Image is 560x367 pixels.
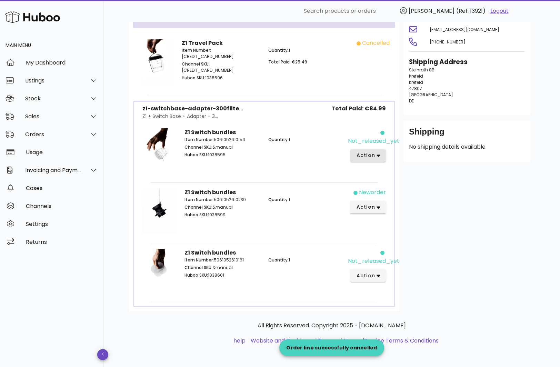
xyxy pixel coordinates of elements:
strong: Z1 Travel Pack [182,39,223,47]
img: Product Image [142,128,176,173]
span: action [356,272,375,279]
p: 1038596 [182,75,260,81]
p: 1 [268,47,347,53]
div: Cases [26,185,98,191]
strong: Z1 Switch bundles [184,249,236,257]
div: Returns [26,239,98,245]
a: Website and Dashboard Terms of Use [251,337,354,345]
li: and [248,337,439,345]
span: [PERSON_NAME] [409,7,454,15]
p: 1038599 [184,212,260,218]
span: Quantity: [268,137,289,142]
div: My Dashboard [26,59,98,66]
img: Product Image [139,39,173,86]
div: z1-switchbase-adapter-300filte... [142,105,243,113]
h3: Shipping Address [409,57,525,67]
div: Order line successfully cancelled [279,344,384,351]
span: Total Paid: €84.99 [331,105,386,113]
span: action [356,204,375,211]
div: not_released_yet [348,257,399,265]
strong: Z1 Switch bundles [184,188,236,196]
span: Channel SKU: [184,144,212,150]
span: Item Number: [184,197,214,202]
div: Sales [25,113,81,120]
p: &manual [184,204,260,210]
p: &manual [184,144,260,150]
div: Settings [26,221,98,227]
span: Krefeld [409,73,423,79]
span: 47807 [409,86,422,91]
a: help [233,337,246,345]
div: Listings [25,77,81,84]
span: Total Paid: €25.49 [268,59,307,65]
span: Quantity: [268,47,289,53]
div: cancelled [362,39,390,47]
button: action [350,201,386,214]
span: Huboo SKU: [182,75,205,81]
div: Channels [26,203,98,209]
p: All Rights Reserved. Copyright 2025 - [DOMAIN_NAME] [134,321,529,330]
p: 5061052610154 [184,137,260,143]
div: Orders [25,131,81,138]
strong: Z1 Switch bundles [184,128,236,136]
div: Invoicing and Payments [25,167,81,173]
span: Quantity: [268,197,289,202]
span: Huboo SKU: [184,272,208,278]
span: Channel SKU: [184,204,212,210]
span: Quantity: [268,257,289,263]
span: Item Number: [182,47,211,53]
span: Huboo SKU: [184,152,208,158]
span: Item Number: [184,137,214,142]
p: 1 [268,257,344,263]
a: Service Terms & Conditions [364,337,439,345]
div: neworder [359,188,386,197]
a: Logout [490,7,509,15]
button: action [350,149,386,162]
div: Shipping [409,126,525,143]
p: [CREDIT_CARD_NUMBER] [182,61,260,73]
p: 1 [268,137,344,143]
span: Channel SKU: [182,61,210,67]
span: DE [409,98,414,104]
span: Huboo SKU: [184,212,208,218]
span: Channel SKU: [184,265,212,270]
button: action [350,269,386,282]
div: Usage [26,149,98,156]
img: Product Image [142,188,176,233]
p: 1038595 [184,152,260,158]
span: action [356,152,375,159]
span: (Ref: 13921) [456,7,486,15]
span: Steinrath 8B [409,67,434,73]
span: Item Number: [184,257,214,263]
div: not_released_yet [348,137,399,145]
p: [CREDIT_CARD_NUMBER] [182,47,260,60]
p: 1 [268,197,344,203]
span: [PHONE_NUMBER] [430,39,466,45]
p: 5061052610161 [184,257,260,263]
div: Z1 + Switch Base + Adapter + 3... [142,113,243,120]
div: Stock [25,95,81,102]
span: [EMAIL_ADDRESS][DOMAIN_NAME] [430,27,499,32]
img: Product Image [142,249,176,294]
p: 5061052610239 [184,197,260,203]
img: Huboo Logo [5,10,60,24]
span: Krefeld [409,79,423,85]
p: &manual [184,265,260,271]
p: No shipping details available [409,143,525,151]
span: [GEOGRAPHIC_DATA] [409,92,453,98]
p: 1038601 [184,272,260,278]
